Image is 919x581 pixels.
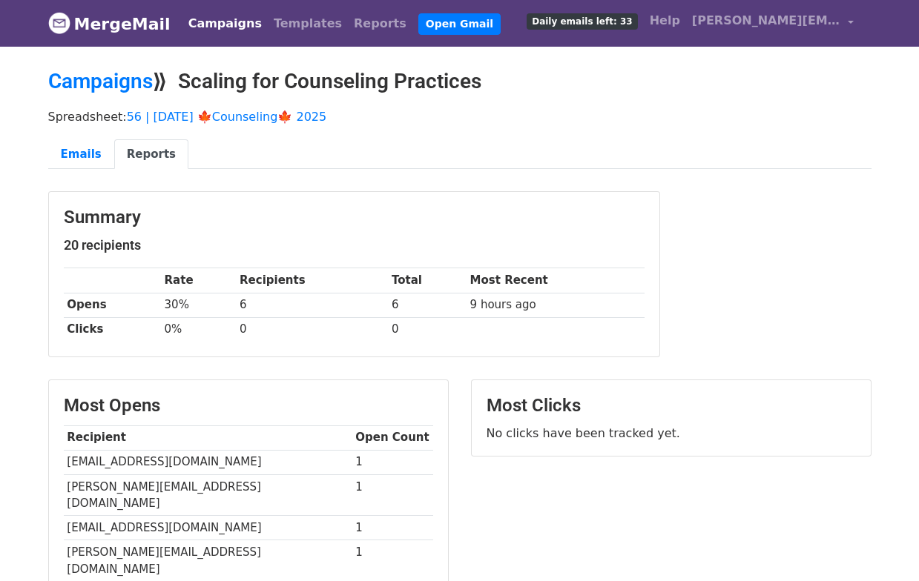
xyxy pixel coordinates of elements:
[644,6,686,36] a: Help
[127,110,327,124] a: 56 | [DATE] 🍁Counseling🍁 2025
[348,9,412,39] a: Reports
[692,12,840,30] span: [PERSON_NAME][EMAIL_ADDRESS][DOMAIN_NAME]
[64,293,161,317] th: Opens
[64,237,645,253] h5: 20 recipients
[686,6,860,41] a: [PERSON_NAME][EMAIL_ADDRESS][DOMAIN_NAME]
[64,395,433,416] h3: Most Opens
[236,293,388,317] td: 6
[487,425,856,441] p: No clicks have been tracked yet.
[64,425,352,450] th: Recipient
[161,293,237,317] td: 30%
[845,510,919,581] iframe: Chat Widget
[64,317,161,342] th: Clicks
[114,139,188,170] a: Reports
[521,6,643,36] a: Daily emails left: 33
[352,450,433,474] td: 1
[64,516,352,540] td: [EMAIL_ADDRESS][DOMAIN_NAME]
[487,395,856,416] h3: Most Clicks
[64,207,645,228] h3: Summary
[48,139,114,170] a: Emails
[161,317,237,342] td: 0%
[48,69,153,93] a: Campaigns
[352,425,433,450] th: Open Count
[64,474,352,516] td: [PERSON_NAME][EMAIL_ADDRESS][DOMAIN_NAME]
[48,109,872,124] p: Spreadsheet:
[388,268,467,293] th: Total
[527,13,637,30] span: Daily emails left: 33
[48,8,171,39] a: MergeMail
[236,268,388,293] th: Recipients
[388,293,467,317] td: 6
[467,268,645,293] th: Most Recent
[352,474,433,516] td: 1
[467,293,645,317] td: 9 hours ago
[48,69,872,94] h2: ⟫ Scaling for Counseling Practices
[388,317,467,342] td: 0
[64,450,352,474] td: [EMAIL_ADDRESS][DOMAIN_NAME]
[236,317,388,342] td: 0
[268,9,348,39] a: Templates
[418,13,501,35] a: Open Gmail
[182,9,268,39] a: Campaigns
[48,12,70,34] img: MergeMail logo
[352,516,433,540] td: 1
[161,268,237,293] th: Rate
